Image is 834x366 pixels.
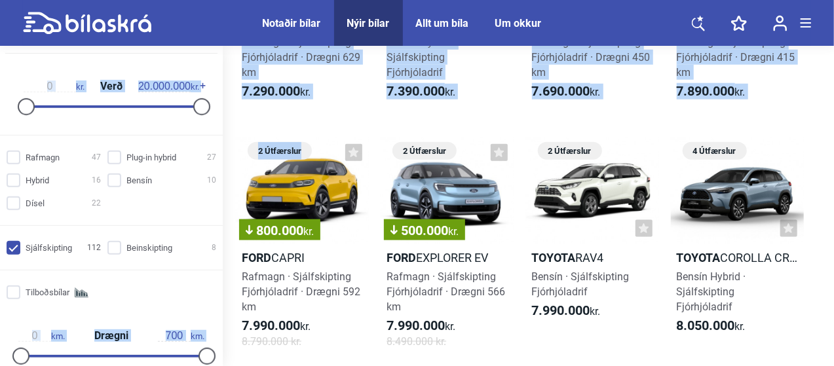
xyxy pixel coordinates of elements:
[544,142,596,160] span: 2 Útfærslur
[532,302,590,318] b: 7.990.000
[532,84,601,100] span: kr.
[526,250,659,265] h2: RAV4
[242,334,301,349] span: 8.790.000 kr.
[212,241,216,255] span: 8
[677,84,746,100] span: kr.
[242,318,300,333] b: 7.990.000
[387,334,446,349] span: 8.490.000 kr.
[242,318,311,334] span: kr.
[677,270,746,313] span: Bensín Hybrid · Sjálfskipting Fjórhjóladrif
[387,318,445,333] b: 7.990.000
[495,17,542,29] a: Um okkur
[677,318,746,334] span: kr.
[399,142,450,160] span: 2 Útfærslur
[92,174,101,187] span: 16
[387,36,456,79] span: Bensín Hybrid · Sjálfskipting Fjórhjóladrif
[126,241,172,255] span: Beinskipting
[207,174,216,187] span: 10
[532,270,630,298] span: Bensín · Sjálfskipting Fjórhjóladrif
[387,251,416,265] b: Ford
[87,241,101,255] span: 112
[677,251,721,265] b: Toyota
[390,224,459,237] span: 500.000
[303,225,314,238] span: kr.
[387,318,455,334] span: kr.
[236,137,369,361] a: 2 Útfærslur800.000kr.FordCapriRafmagn · SjálfskiptingFjórhjóladrif · Drægni 592 km7.990.000kr.8.7...
[677,36,795,79] span: Rafmagn · Sjálfskipting Fjórhjóladrif · Drægni 415 km
[416,17,469,29] a: Allt um bíla
[254,142,305,160] span: 2 Útfærslur
[97,81,126,92] span: Verð
[242,36,360,79] span: Rafmagn · Sjálfskipting Fjórhjóladrif · Drægni 629 km
[92,196,101,210] span: 22
[381,137,514,361] a: 2 Útfærslur500.000kr.FordExplorer EVRafmagn · SjálfskiptingFjórhjóladrif · Drægni 566 km7.990.000...
[387,270,505,313] span: Rafmagn · Sjálfskipting Fjórhjóladrif · Drægni 566 km
[26,196,45,210] span: Dísel
[242,84,311,100] span: kr.
[448,225,459,238] span: kr.
[671,137,804,361] a: 4 ÚtfærslurToyotaCorolla Cross AWD-iBensín Hybrid · SjálfskiptingFjórhjóladrif8.050.000kr.
[381,250,514,265] h2: Explorer EV
[26,285,69,299] span: Tilboðsbílar
[126,174,152,187] span: Bensín
[26,174,49,187] span: Hybrid
[532,83,590,99] b: 7.690.000
[236,250,369,265] h2: Capri
[671,250,804,265] h2: Corolla Cross AWD-i
[242,270,360,313] span: Rafmagn · Sjálfskipting Fjórhjóladrif · Drægni 592 km
[158,330,204,342] span: km.
[18,330,65,342] span: km.
[526,137,659,361] a: 2 ÚtfærslurToyotaRAV4Bensín · SjálfskiptingFjórhjóladrif7.990.000kr.
[677,318,735,333] b: 8.050.000
[26,241,72,255] span: Sjálfskipting
[532,251,576,265] b: Toyota
[387,83,445,99] b: 7.390.000
[26,151,60,164] span: Rafmagn
[246,224,314,237] span: 800.000
[126,151,176,164] span: Plug-in hybrid
[387,84,455,100] span: kr.
[24,81,85,92] span: kr.
[138,81,199,92] span: kr.
[532,36,651,79] span: Rafmagn · Sjálfskipting Fjórhjóladrif · Drægni 450 km
[91,331,132,341] span: Drægni
[263,17,321,29] a: Notaðir bílar
[242,251,271,265] b: Ford
[773,15,787,31] img: user-login.svg
[92,151,101,164] span: 47
[677,83,735,99] b: 7.890.000
[532,303,601,319] span: kr.
[242,83,300,99] b: 7.290.000
[347,17,390,29] a: Nýir bílar
[207,151,216,164] span: 27
[689,142,740,160] span: 4 Útfærslur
